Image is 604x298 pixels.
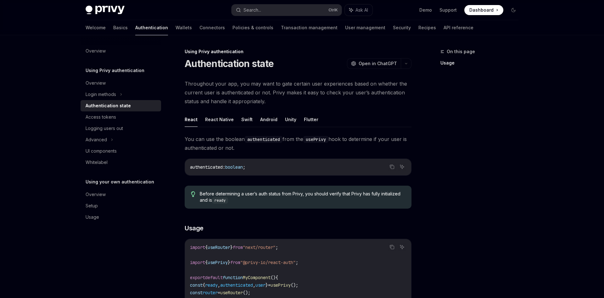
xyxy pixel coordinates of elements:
[230,245,233,250] span: }
[240,260,296,265] span: "@privy-io/react-auth"
[86,136,107,143] div: Advanced
[135,20,168,35] a: Authentication
[185,224,204,233] span: Usage
[266,282,268,288] span: }
[303,136,328,143] code: usePrivy
[228,260,230,265] span: }
[81,45,161,57] a: Overview
[86,6,125,14] img: dark logo
[205,282,218,288] span: ready
[440,58,523,68] a: Usage
[203,290,218,295] span: router
[285,112,296,127] button: Unity
[113,20,128,35] a: Basics
[345,20,385,35] a: User management
[81,77,161,89] a: Overview
[419,7,432,13] a: Demo
[190,290,203,295] span: const
[271,282,291,288] span: usePrivy
[176,20,192,35] a: Wallets
[508,5,518,15] button: Toggle dark mode
[355,7,368,13] span: Ask AI
[243,6,261,14] div: Search...
[398,243,406,251] button: Ask AI
[208,260,228,265] span: usePrivy
[190,275,205,280] span: export
[86,178,154,186] h5: Using your own authentication
[203,282,205,288] span: {
[205,260,208,265] span: {
[230,260,240,265] span: from
[345,4,372,16] button: Ask AI
[185,135,411,152] span: You can use the boolean from the hook to determine if your user is authenticated or not.
[86,47,106,55] div: Overview
[388,243,396,251] button: Copy the contents from the code block
[190,282,203,288] span: const
[245,136,282,143] code: authenticated
[86,202,98,210] div: Setup
[86,147,117,155] div: UI components
[398,163,406,171] button: Ask AI
[253,282,255,288] span: ,
[86,91,116,98] div: Login methods
[86,67,144,74] h5: Using Privy authentication
[220,290,243,295] span: useRouter
[185,112,198,127] button: React
[212,197,228,204] code: ready
[190,164,223,170] span: authenticated
[268,282,271,288] span: =
[86,79,106,87] div: Overview
[418,20,436,35] a: Recipes
[232,20,273,35] a: Policies & controls
[81,123,161,134] a: Logging users out
[205,275,223,280] span: default
[243,275,271,280] span: MyComponent
[243,290,250,295] span: ();
[185,48,411,55] div: Using Privy authentication
[218,290,220,295] span: =
[81,157,161,168] a: Whitelabel
[86,113,116,121] div: Access tokens
[260,112,277,127] button: Android
[444,20,473,35] a: API reference
[276,275,278,280] span: {
[393,20,411,35] a: Security
[304,112,318,127] button: Flutter
[223,275,243,280] span: function
[359,60,397,67] span: Open in ChatGPT
[81,211,161,223] a: Usage
[190,245,205,250] span: import
[218,282,220,288] span: ,
[199,20,225,35] a: Connectors
[276,245,278,250] span: ;
[86,213,99,221] div: Usage
[205,112,234,127] button: React Native
[185,79,411,106] span: Throughout your app, you may want to gate certain user experiences based on whether the current u...
[464,5,503,15] a: Dashboard
[447,48,475,55] span: On this page
[81,100,161,111] a: Authentication state
[243,245,276,250] span: "next/router"
[208,245,230,250] span: useRouter
[223,164,225,170] span: :
[328,8,338,13] span: Ctrl K
[296,260,298,265] span: ;
[388,163,396,171] button: Copy the contents from the code block
[271,275,276,280] span: ()
[205,245,208,250] span: {
[86,20,106,35] a: Welcome
[86,125,123,132] div: Logging users out
[86,159,108,166] div: Whitelabel
[220,282,253,288] span: authenticated
[291,282,298,288] span: ();
[81,189,161,200] a: Overview
[241,112,253,127] button: Swift
[81,200,161,211] a: Setup
[190,260,205,265] span: import
[191,191,195,197] svg: Tip
[200,191,405,204] span: Before determining a user’s auth status from Privy, you should verify that Privy has fully initia...
[469,7,494,13] span: Dashboard
[225,164,243,170] span: boolean
[86,191,106,198] div: Overview
[243,164,245,170] span: ;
